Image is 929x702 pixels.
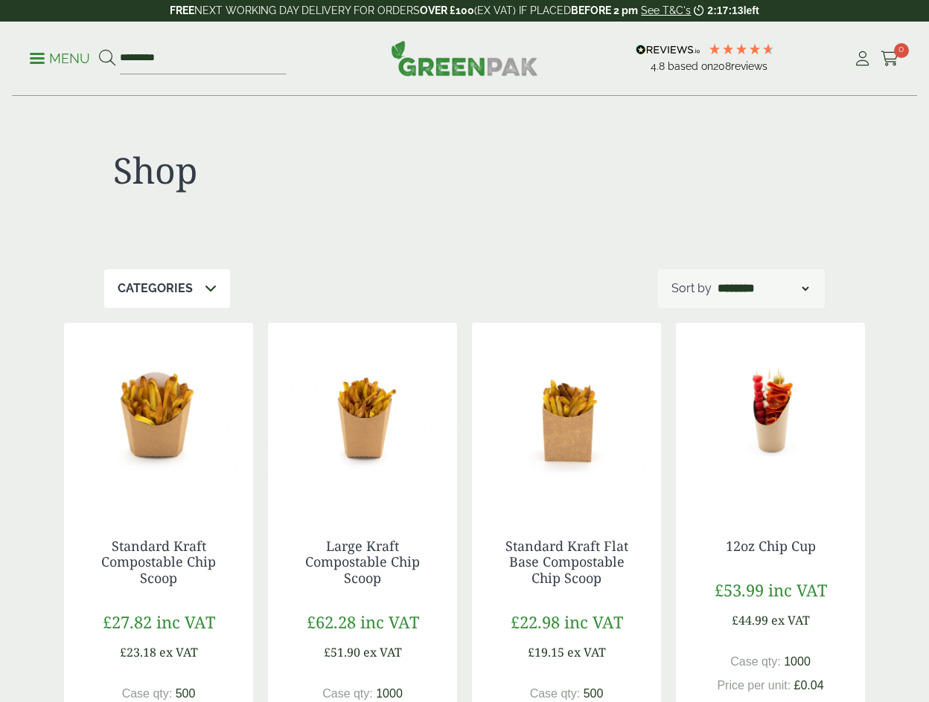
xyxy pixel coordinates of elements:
img: 5.5oz Grazing Charcuterie Cup with food [676,323,865,509]
strong: OVER £100 [420,4,474,16]
a: Menu [30,50,90,65]
span: 2:17:13 [707,4,743,16]
span: ex VAT [363,644,402,660]
strong: BEFORE 2 pm [571,4,638,16]
a: Standard Kraft Compostable Chip Scoop [101,537,216,587]
span: Case qty: [730,655,781,668]
a: 12oz Chip Cup [726,537,816,555]
span: Price per unit: [717,679,791,692]
span: left [744,4,759,16]
span: inc VAT [768,579,827,601]
p: Categories [118,280,193,297]
select: Shop order [715,280,811,297]
span: Case qty: [122,687,173,700]
img: chip scoop [472,323,661,509]
p: Sort by [671,280,712,297]
span: reviews [731,60,767,72]
a: 0 [881,48,899,70]
a: Large Kraft Compostable Chip Scoop [305,537,420,587]
span: 208 [713,60,731,72]
span: Case qty: [530,687,581,700]
span: £0.04 [794,679,824,692]
strong: FREE [170,4,194,16]
span: ex VAT [771,612,810,628]
img: REVIEWS.io [636,45,700,55]
span: £23.18 [120,644,156,660]
span: 0 [894,43,909,58]
span: 4.8 [651,60,668,72]
h1: Shop [113,149,456,192]
i: My Account [853,51,872,66]
span: £53.99 [715,579,764,601]
span: inc VAT [564,611,623,633]
img: chip scoop [64,323,253,509]
span: £19.15 [528,644,564,660]
span: inc VAT [360,611,419,633]
span: 500 [584,687,604,700]
img: GreenPak Supplies [391,40,538,76]
span: £44.99 [732,612,768,628]
span: 1000 [784,655,811,668]
div: 4.79 Stars [708,42,775,56]
span: £62.28 [307,611,356,633]
span: Case qty: [322,687,373,700]
span: Based on [668,60,713,72]
span: £22.98 [511,611,560,633]
img: chip scoop [268,323,457,509]
span: £27.82 [103,611,152,633]
p: Menu [30,50,90,68]
i: Cart [881,51,899,66]
span: ex VAT [159,644,198,660]
span: ex VAT [567,644,606,660]
span: 500 [176,687,196,700]
span: £51.90 [324,644,360,660]
span: inc VAT [156,611,215,633]
a: See T&C's [641,4,691,16]
a: Standard Kraft Flat Base Compostable Chip Scoop [505,537,628,587]
span: 1000 [376,687,403,700]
